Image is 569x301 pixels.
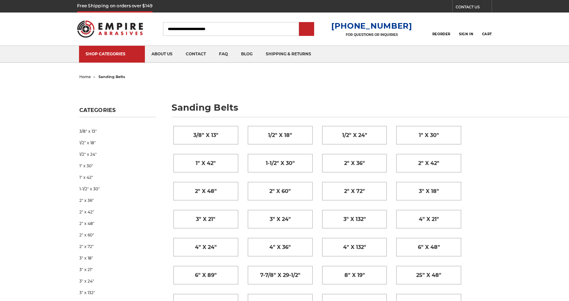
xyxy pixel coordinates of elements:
[344,186,365,197] span: 2" x 72"
[79,74,91,79] a: home
[432,32,450,36] span: Reorder
[270,214,291,225] span: 3" x 24"
[79,137,156,149] a: 1/2" x 18"
[344,158,365,169] span: 2" x 36"
[193,130,218,141] span: 3/8" x 13"
[269,242,291,253] span: 4" x 36"
[268,130,292,141] span: 1/2" x 18"
[79,107,156,117] h5: Categories
[300,23,313,36] input: Submit
[79,252,156,264] a: 3" x 18"
[248,154,312,172] a: 1-1/2" x 30"
[343,214,366,225] span: 3" x 132"
[174,126,238,144] a: 3/8" x 13"
[482,32,492,36] span: Cart
[331,21,412,31] a: [PHONE_NUMBER]
[174,182,238,200] a: 2" x 48"
[86,51,138,56] div: SHOP CATEGORIES
[79,195,156,206] a: 2" x 36"
[212,46,234,63] a: faq
[432,22,450,36] a: Reorder
[195,270,217,281] span: 6" x 89"
[179,46,212,63] a: contact
[195,242,217,253] span: 4" x 24"
[331,33,412,37] p: FOR QUESTIONS OR INQUIRIES
[396,154,461,172] a: 2" x 42"
[396,126,461,144] a: 1" x 30"
[419,214,439,225] span: 4" x 21"
[79,241,156,252] a: 2" x 72"
[79,125,156,137] a: 3/8" x 13"
[174,210,238,228] a: 3" x 21"
[79,183,156,195] a: 1-1/2" x 30"
[77,16,143,42] img: Empire Abrasives
[322,126,387,144] a: 1/2" x 24"
[79,206,156,218] a: 2" x 42"
[260,270,300,281] span: 7-7/8" x 29-1/2"
[322,266,387,284] a: 8" x 19"
[396,182,461,200] a: 3" x 18"
[342,130,367,141] span: 1/2" x 24"
[145,46,179,63] a: about us
[266,158,295,169] span: 1-1/2" x 30"
[79,229,156,241] a: 2" x 60"
[174,238,238,256] a: 4" x 24"
[248,126,312,144] a: 1/2" x 18"
[234,46,259,63] a: blog
[174,266,238,284] a: 6" x 89"
[248,266,312,284] a: 7-7/8" x 29-1/2"
[322,182,387,200] a: 2" x 72"
[79,160,156,172] a: 1" x 30"
[269,186,291,197] span: 2" x 60"
[196,214,215,225] span: 3" x 21"
[322,210,387,228] a: 3" x 132"
[482,22,492,36] a: Cart
[322,238,387,256] a: 4" x 132"
[79,149,156,160] a: 1/2" x 24"
[248,182,312,200] a: 2" x 60"
[459,32,473,36] span: Sign In
[259,46,318,63] a: shipping & returns
[418,242,440,253] span: 6" x 48"
[79,275,156,287] a: 3" x 24"
[396,238,461,256] a: 6" x 48"
[98,74,125,79] span: sanding belts
[79,287,156,298] a: 3" x 132"
[396,210,461,228] a: 4" x 21"
[248,210,312,228] a: 3" x 24"
[195,186,217,197] span: 2" x 48"
[419,186,439,197] span: 3" x 18"
[456,3,492,13] a: CONTACT US
[322,154,387,172] a: 2" x 36"
[174,154,238,172] a: 1" x 42"
[248,238,312,256] a: 4" x 36"
[343,242,366,253] span: 4" x 132"
[416,270,441,281] span: 25" x 48"
[418,158,439,169] span: 2" x 42"
[79,264,156,275] a: 3" x 21"
[79,218,156,229] a: 2" x 48"
[196,158,216,169] span: 1" x 42"
[419,130,439,141] span: 1" x 30"
[79,172,156,183] a: 1" x 42"
[396,266,461,284] a: 25" x 48"
[344,270,365,281] span: 8" x 19"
